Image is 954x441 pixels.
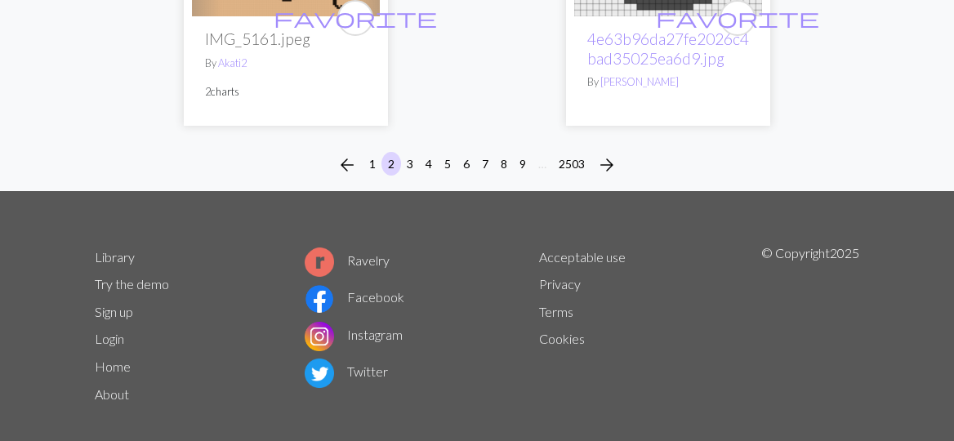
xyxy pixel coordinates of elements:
[95,304,133,319] a: Sign up
[587,74,749,90] p: By
[761,243,859,408] p: © Copyright 2025
[591,152,623,178] button: Next
[305,247,334,277] img: Ravelry logo
[457,152,476,176] button: 6
[597,154,617,176] span: arrow_forward
[539,304,573,319] a: Terms
[305,327,403,342] a: Instagram
[539,276,581,292] a: Privacy
[600,75,679,88] a: [PERSON_NAME]
[274,5,437,30] span: favorite
[552,152,591,176] button: 2503
[305,363,388,379] a: Twitter
[419,152,439,176] button: 4
[218,56,247,69] a: Akati2
[305,322,334,351] img: Instagram logo
[95,249,135,265] a: Library
[274,2,437,34] i: favourite
[95,276,169,292] a: Try the demo
[597,155,617,175] i: Next
[337,154,357,176] span: arrow_back
[305,289,404,305] a: Facebook
[305,359,334,388] img: Twitter logo
[656,2,819,34] i: favourite
[438,152,457,176] button: 5
[475,152,495,176] button: 7
[381,152,401,176] button: 2
[587,29,749,67] a: 4e63b96da27fe2026c4bad35025ea6d9.jpg
[494,152,514,176] button: 8
[205,84,367,100] p: 2 charts
[656,5,819,30] span: favorite
[95,386,129,402] a: About
[95,331,124,346] a: Login
[305,252,390,268] a: Ravelry
[539,249,626,265] a: Acceptable use
[331,152,363,178] button: Previous
[205,56,367,71] p: By
[539,331,585,346] a: Cookies
[305,284,334,314] img: Facebook logo
[331,152,623,178] nav: Page navigation
[363,152,382,176] button: 1
[337,155,357,175] i: Previous
[513,152,533,176] button: 9
[205,29,367,48] h2: IMG_5161.jpeg
[400,152,420,176] button: 3
[95,359,131,374] a: Home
